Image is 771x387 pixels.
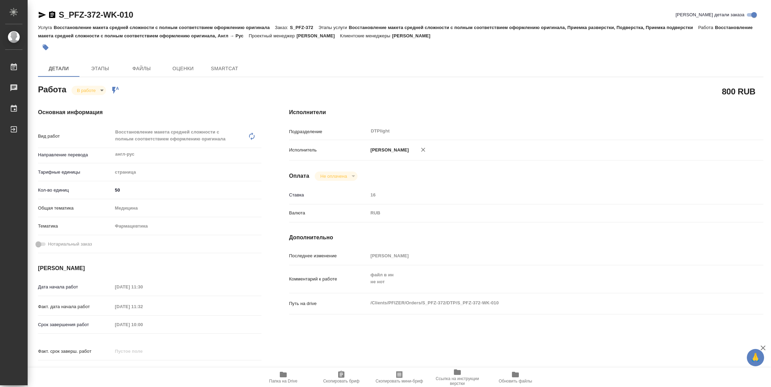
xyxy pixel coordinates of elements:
div: В работе [315,172,357,181]
button: Скопировать ссылку для ЯМессенджера [38,11,46,19]
div: Медицина [113,202,261,214]
span: Этапы [84,64,117,73]
p: Проектный менеджер [249,33,296,38]
p: Направление перевода [38,151,113,158]
span: Оценки [166,64,200,73]
p: Услуга [38,25,54,30]
div: Фармацевтика [113,220,261,232]
p: Общая тематика [38,205,113,212]
h4: Исполнители [289,108,763,117]
p: Последнее изменение [289,252,368,259]
span: Ссылка на инструкции верстки [432,376,482,386]
button: Обновить файлы [486,368,544,387]
p: [PERSON_NAME] [368,147,409,154]
p: Клиентские менеджеры [340,33,392,38]
span: Скопировать бриф [323,379,359,384]
p: Восстановление макета средней сложности с полным соответствием оформлению оригинала [54,25,275,30]
button: 🙏 [747,349,764,366]
p: S_PFZ-372 [290,25,318,30]
p: Этапы услуги [318,25,349,30]
span: SmartCat [208,64,241,73]
span: Нотариальный заказ [48,241,92,248]
p: Тематика [38,223,113,230]
h4: Основная информация [38,108,261,117]
button: Папка на Drive [254,368,312,387]
button: Удалить исполнителя [416,142,431,157]
input: Пустое поле [368,190,724,200]
input: Пустое поле [113,320,173,330]
p: Вид работ [38,133,113,140]
input: ✎ Введи что-нибудь [113,185,261,195]
span: Папка на Drive [269,379,297,384]
p: Факт. дата начала работ [38,303,113,310]
input: Пустое поле [113,346,173,356]
h4: Оплата [289,172,310,180]
button: Ссылка на инструкции верстки [428,368,486,387]
h2: Работа [38,83,66,95]
input: Пустое поле [368,251,724,261]
button: Скопировать ссылку [48,11,56,19]
p: Исполнитель [289,147,368,154]
input: Пустое поле [113,282,173,292]
textarea: /Clients/PFIZER/Orders/S_PFZ-372/DTP/S_PFZ-372-WK-010 [368,297,724,309]
p: Срок завершения работ [38,321,113,328]
textarea: файл в ин не нот [368,269,724,288]
p: Факт. срок заверш. работ [38,348,113,355]
p: Кол-во единиц [38,187,113,194]
span: Детали [42,64,75,73]
input: ✎ Введи что-нибудь [113,364,173,374]
input: Пустое поле [113,302,173,312]
button: Добавить тэг [38,40,53,55]
p: Срок завершения услуги [38,366,113,373]
span: Скопировать мини-бриф [375,379,423,384]
span: Файлы [125,64,158,73]
button: Не оплачена [318,173,349,179]
p: Восстановление макета средней сложности с полным соответствием оформлению оригинала, Приемка разв... [349,25,698,30]
p: Тарифные единицы [38,169,113,176]
span: 🙏 [750,350,761,365]
button: В работе [75,87,98,93]
p: Путь на drive [289,300,368,307]
div: В работе [72,86,106,95]
button: Скопировать мини-бриф [370,368,428,387]
p: Валюта [289,210,368,216]
h2: 800 RUB [722,85,755,97]
p: Ставка [289,192,368,199]
span: [PERSON_NAME] детали заказа [676,11,744,18]
p: Заказ: [275,25,290,30]
p: [PERSON_NAME] [392,33,436,38]
h4: Дополнительно [289,233,763,242]
button: Скопировать бриф [312,368,370,387]
span: Обновить файлы [499,379,532,384]
p: Комментарий к работе [289,276,368,283]
p: [PERSON_NAME] [296,33,340,38]
p: Работа [698,25,715,30]
div: страница [113,166,261,178]
a: S_PFZ-372-WK-010 [59,10,133,19]
h4: [PERSON_NAME] [38,264,261,273]
p: Дата начала работ [38,284,113,291]
div: RUB [368,207,724,219]
p: Подразделение [289,128,368,135]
